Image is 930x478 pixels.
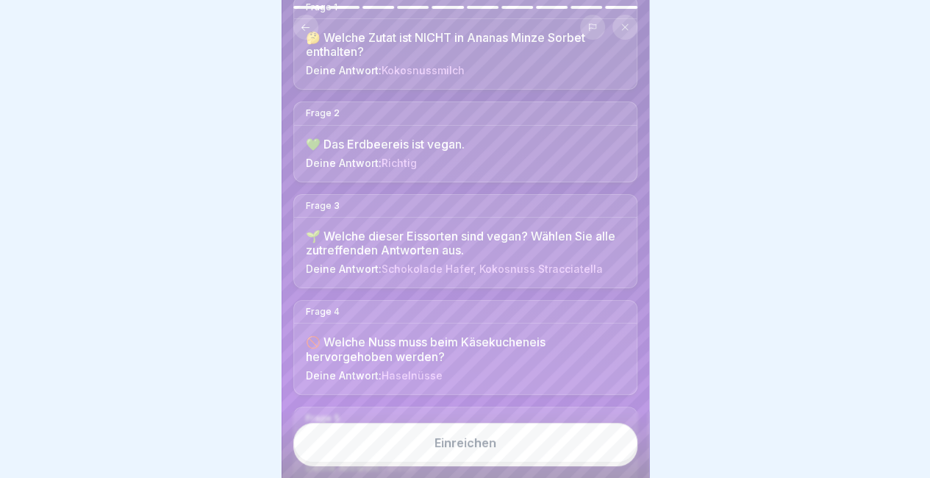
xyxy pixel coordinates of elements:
div: Deine Antwort: [306,65,625,77]
button: Einreichen [293,423,637,463]
div: Deine Antwort: [306,263,625,276]
div: Einreichen [434,436,496,449]
span: Schokolade Hafer, Kokosnuss Stracciatella [382,263,603,275]
div: Deine Antwort: [306,157,625,170]
div: Deine Antwort: [306,370,625,382]
span: Kokosnussmilch [382,64,465,76]
div: 🚫 Welche Nuss muss beim Käsekucheneis hervorgehoben werden? [306,335,625,363]
div: Frage 3 [294,195,637,218]
div: Frage 2 [294,102,637,125]
div: Frage 4 [294,301,637,324]
div: 💚 Das Erdbeereis ist vegan. [306,138,625,151]
span: Richtig [382,157,417,169]
div: 🌱 Welche dieser Eissorten sind vegan? Wählen Sie alle zutreffenden Antworten aus. [306,229,625,257]
span: Haselnüsse [382,369,443,382]
div: 🤔 Welche Zutat ist NICHT in Ananas Minze Sorbet enthalten? [306,31,625,59]
div: Frage 5 [294,407,637,430]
